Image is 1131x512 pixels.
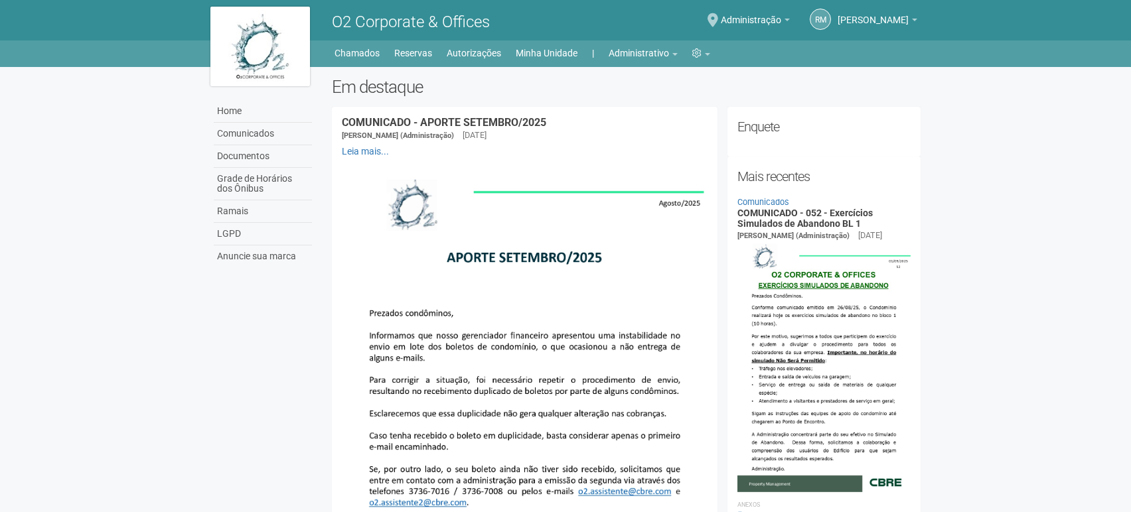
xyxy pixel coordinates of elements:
[214,223,312,245] a: LGPD
[721,17,790,27] a: Administração
[214,100,312,123] a: Home
[838,2,909,25] span: Rogério Machado
[737,117,911,137] h2: Enquete
[210,7,310,86] img: logo.jpg
[342,131,454,140] span: [PERSON_NAME] (Administração)
[737,242,911,491] img: COMUNICADO%20-%20052%20-%20Exerc%C3%ADcios%20Simulados%20de%20Abandono%20BL%201.jpg
[810,9,831,30] a: RM
[342,116,546,129] a: COMUNICADO - APORTE SETEMBRO/2025
[737,499,911,511] li: Anexos
[692,44,710,62] a: Configurações
[394,44,432,62] a: Reservas
[463,129,487,141] div: [DATE]
[838,17,917,27] a: [PERSON_NAME]
[737,208,873,228] a: COMUNICADO - 052 - Exercícios Simulados de Abandono BL 1
[737,197,789,207] a: Comunicados
[447,44,501,62] a: Autorizações
[516,44,577,62] a: Minha Unidade
[609,44,678,62] a: Administrativo
[737,166,911,186] h2: Mais recentes
[592,44,594,62] a: |
[737,231,850,240] span: [PERSON_NAME] (Administração)
[342,146,389,157] a: Leia mais...
[214,145,312,168] a: Documentos
[858,229,882,241] div: [DATE]
[214,200,312,223] a: Ramais
[335,44,380,62] a: Chamados
[332,13,490,31] span: O2 Corporate & Offices
[721,2,781,25] span: Administração
[214,245,312,267] a: Anuncie sua marca
[214,123,312,145] a: Comunicados
[332,77,921,97] h2: Em destaque
[214,168,312,200] a: Grade de Horários dos Ônibus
